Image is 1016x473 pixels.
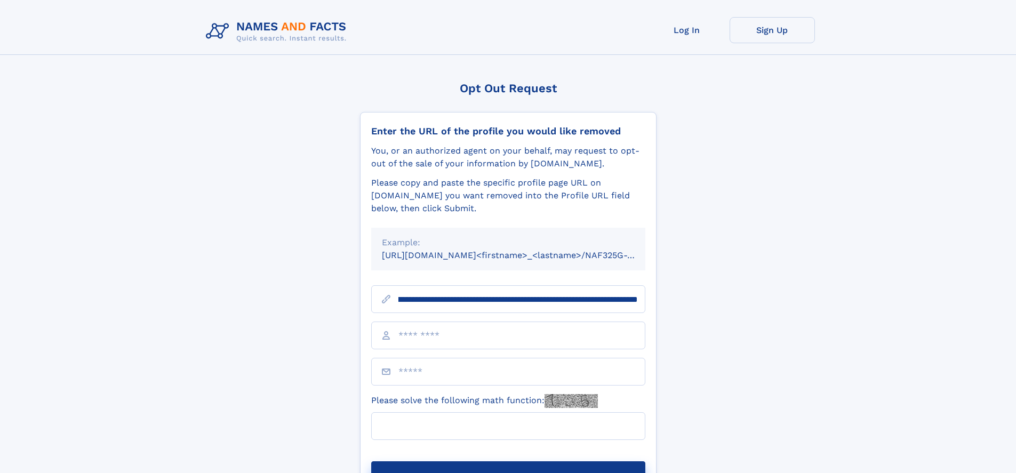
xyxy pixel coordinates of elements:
[382,250,666,260] small: [URL][DOMAIN_NAME]<firstname>_<lastname>/NAF325G-xxxxxxxx
[371,125,645,137] div: Enter the URL of the profile you would like removed
[371,394,598,408] label: Please solve the following math function:
[371,145,645,170] div: You, or an authorized agent on your behalf, may request to opt-out of the sale of your informatio...
[360,82,657,95] div: Opt Out Request
[730,17,815,43] a: Sign Up
[202,17,355,46] img: Logo Names and Facts
[371,177,645,215] div: Please copy and paste the specific profile page URL on [DOMAIN_NAME] you want removed into the Pr...
[644,17,730,43] a: Log In
[382,236,635,249] div: Example:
